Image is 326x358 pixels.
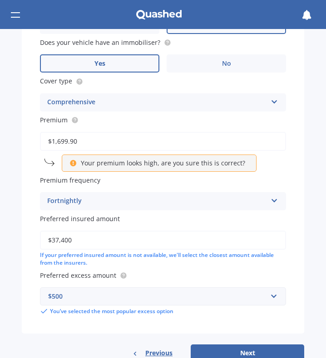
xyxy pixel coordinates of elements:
[222,60,231,68] span: No
[47,196,267,207] div: Fortnightly
[48,291,267,301] div: $500
[145,348,173,358] span: Previous
[40,38,160,47] span: Does your vehicle have an immobiliser?
[94,60,105,68] span: Yes
[40,214,120,223] span: Preferred insured amount
[40,132,286,151] input: Enter premium
[40,252,286,267] div: If your preferred insured amount is not available, we'll select the closest amount available from...
[47,97,267,108] div: Comprehensive
[81,159,245,168] p: Your premium looks high, are you sure this is correct?
[40,231,286,250] input: Enter amount
[40,307,286,315] div: You’ve selected the most popular excess option
[40,77,72,86] span: Cover type
[40,176,100,184] span: Premium frequency
[40,271,116,280] span: Preferred excess amount
[40,116,68,124] span: Premium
